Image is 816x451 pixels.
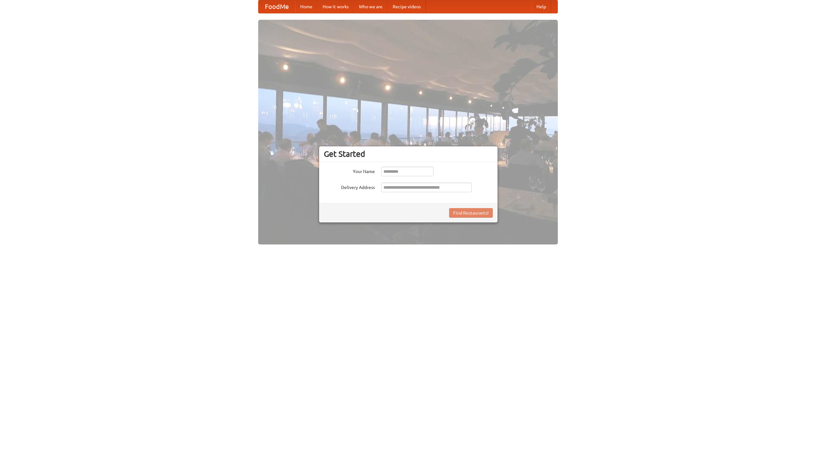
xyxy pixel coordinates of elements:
a: Recipe videos [388,0,426,13]
a: Help [531,0,551,13]
h3: Get Started [324,149,493,159]
a: FoodMe [259,0,295,13]
a: Home [295,0,317,13]
label: Your Name [324,167,375,175]
a: Who we are [354,0,388,13]
label: Delivery Address [324,183,375,191]
a: How it works [317,0,354,13]
button: Find Restaurants! [449,208,493,218]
